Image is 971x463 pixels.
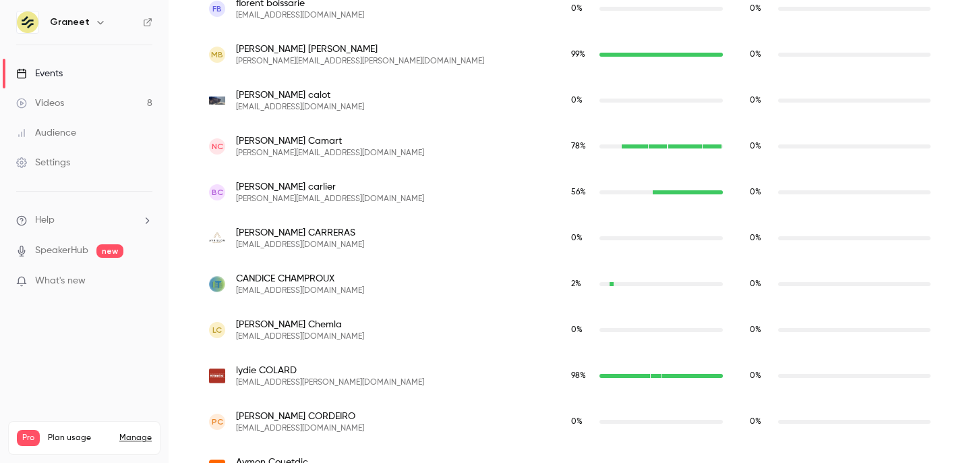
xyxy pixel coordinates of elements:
[236,423,364,434] span: [EMAIL_ADDRESS][DOMAIN_NAME]
[209,368,225,384] img: finn-est.com
[236,318,364,331] span: [PERSON_NAME] Chemla
[196,307,944,353] div: lisachemla@gmail.com
[196,399,944,445] div: paolocordeiro70@gmail.com
[35,213,55,227] span: Help
[750,140,771,153] span: Replay watch time
[50,16,90,29] h6: Graneet
[571,324,593,336] span: Live watch time
[236,134,424,148] span: [PERSON_NAME] Camart
[236,331,364,342] span: [EMAIL_ADDRESS][DOMAIN_NAME]
[750,232,771,244] span: Replay watch time
[236,285,364,296] span: [EMAIL_ADDRESS][DOMAIN_NAME]
[571,94,593,107] span: Live watch time
[209,97,225,105] img: gdetancheite.fr
[17,430,40,446] span: Pro
[750,186,771,198] span: Replay watch time
[750,280,761,288] span: 0 %
[236,180,424,194] span: [PERSON_NAME] carlier
[571,418,583,426] span: 0 %
[750,188,761,196] span: 0 %
[571,326,583,334] span: 0 %
[571,370,593,382] span: Live watch time
[571,188,586,196] span: 56 %
[212,140,223,153] span: NC
[196,353,944,399] div: lydie@finn-est.com
[750,142,761,151] span: 0 %
[35,244,88,258] a: SpeakerHub
[212,324,222,336] span: LC
[236,10,364,21] span: [EMAIL_ADDRESS][DOMAIN_NAME]
[571,278,593,290] span: Live watch time
[196,124,944,169] div: nicolas.c@odyssee-studio.com
[750,49,771,61] span: Replay watch time
[750,326,761,334] span: 0 %
[236,102,364,113] span: [EMAIL_ADDRESS][DOMAIN_NAME]
[750,234,761,242] span: 0 %
[571,140,593,153] span: Live watch time
[236,88,364,102] span: [PERSON_NAME] calot
[571,142,586,151] span: 78 %
[35,274,86,288] span: What's new
[209,230,225,246] img: avrillon-agencement.fr
[16,213,152,227] li: help-dropdown-opener
[236,43,484,56] span: [PERSON_NAME] [PERSON_NAME]
[236,364,424,377] span: lydie COLARD
[211,49,223,61] span: MB
[750,416,771,428] span: Replay watch time
[750,5,761,13] span: 0 %
[571,186,593,198] span: Live watch time
[750,278,771,290] span: Replay watch time
[212,3,222,15] span: fb
[196,169,944,215] div: b.carlier@mscm59.fr
[236,377,424,388] span: [EMAIL_ADDRESS][PERSON_NAME][DOMAIN_NAME]
[571,232,593,244] span: Live watch time
[16,126,76,140] div: Audience
[750,97,761,105] span: 0 %
[196,78,944,124] div: m.calot@gdetancheite.fr
[571,49,593,61] span: Live watch time
[750,324,771,336] span: Replay watch time
[236,194,424,205] span: [PERSON_NAME][EMAIL_ADDRESS][DOMAIN_NAME]
[96,244,123,258] span: new
[571,3,593,15] span: Live watch time
[236,148,424,159] span: [PERSON_NAME][EMAIL_ADDRESS][DOMAIN_NAME]
[571,51,585,59] span: 99 %
[209,276,225,292] img: ingethermique.fr
[571,234,583,242] span: 0 %
[236,56,484,67] span: [PERSON_NAME][EMAIL_ADDRESS][PERSON_NAME][DOMAIN_NAME]
[196,32,944,78] div: margot.bontemps@graneet.fr
[196,215,944,261] div: comptabilite@avrillon-agencement.fr
[750,372,761,380] span: 0 %
[17,11,38,33] img: Graneet
[750,418,761,426] span: 0 %
[119,433,152,443] a: Manage
[236,272,364,285] span: CANDICE CHAMPROUX
[236,226,364,240] span: [PERSON_NAME] CARRERAS
[16,156,70,169] div: Settings
[16,67,63,80] div: Events
[571,5,583,13] span: 0 %
[571,280,581,288] span: 2 %
[750,51,761,59] span: 0 %
[16,97,64,110] div: Videos
[750,94,771,107] span: Replay watch time
[196,261,944,307] div: contact@ingethermique.fr
[750,3,771,15] span: Replay watch time
[571,416,593,428] span: Live watch time
[236,410,364,423] span: [PERSON_NAME] CORDEIRO
[571,372,586,380] span: 98 %
[136,275,152,288] iframe: Noticeable Trigger
[212,416,223,428] span: PC
[48,433,111,443] span: Plan usage
[750,370,771,382] span: Replay watch time
[236,240,364,250] span: [EMAIL_ADDRESS][DOMAIN_NAME]
[571,97,583,105] span: 0 %
[212,186,223,198] span: bc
